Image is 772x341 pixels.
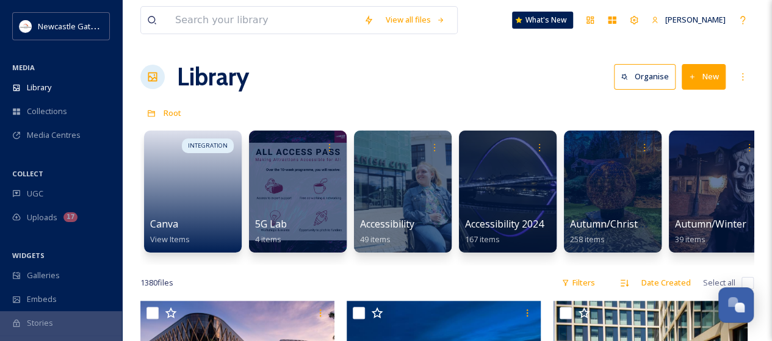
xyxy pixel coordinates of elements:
a: INTEGRATIONCanvaView Items [140,124,245,253]
span: Root [164,107,181,118]
button: Open Chat [718,287,754,323]
a: Root [164,106,181,120]
span: Stories [27,317,53,329]
span: [PERSON_NAME] [665,14,726,25]
a: View all files [380,8,451,32]
span: Library [27,82,51,93]
span: 49 items [360,234,391,245]
span: Embeds [27,293,57,305]
span: Accessibility [360,217,414,231]
span: Uploads [27,212,57,223]
input: Search your library [169,7,358,34]
a: Accessibility 2024167 items [465,218,544,245]
span: 5G Lab [255,217,287,231]
span: Galleries [27,270,60,281]
span: 39 items [675,234,705,245]
span: COLLECT [12,169,43,178]
span: WIDGETS [12,251,45,260]
a: What's New [512,12,573,29]
div: Date Created [635,271,697,295]
div: 17 [63,212,78,222]
img: DqD9wEUd_400x400.jpg [20,20,32,32]
span: UGC [27,188,43,199]
span: 167 items [465,234,500,245]
span: Autumn/Christmas Campaign 25 [570,217,719,231]
span: 4 items [255,234,281,245]
a: Accessibility49 items [360,218,414,245]
span: Newcastle Gateshead Initiative [38,20,150,32]
span: Select all [703,277,735,289]
button: New [682,64,726,89]
span: INTEGRATION [188,142,228,150]
span: 1380 file s [140,277,173,289]
span: Accessibility 2024 [465,217,544,231]
span: Media Centres [27,129,81,141]
button: Organise [614,64,676,89]
a: Autumn/Christmas Campaign 25258 items [570,218,719,245]
div: Filters [555,271,601,295]
a: [PERSON_NAME] [645,8,732,32]
span: 258 items [570,234,605,245]
span: MEDIA [12,63,35,72]
span: Collections [27,106,67,117]
span: View Items [150,234,190,245]
a: Library [177,59,249,95]
a: 5G Lab4 items [255,218,287,245]
span: Canva [150,217,178,231]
